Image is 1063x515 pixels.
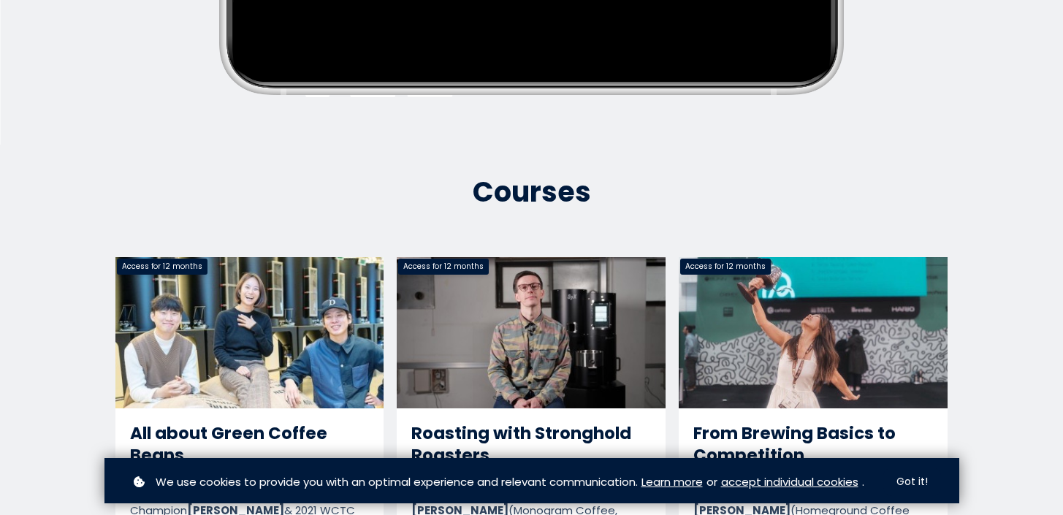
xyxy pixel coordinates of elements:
[130,473,875,490] p: or .
[115,174,948,210] h2: Courses
[883,468,941,496] button: Got it!
[156,473,638,490] span: We use cookies to provide you with an optimal experience and relevant communication.
[641,473,703,490] a: Learn more
[721,473,858,490] a: accept individual cookies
